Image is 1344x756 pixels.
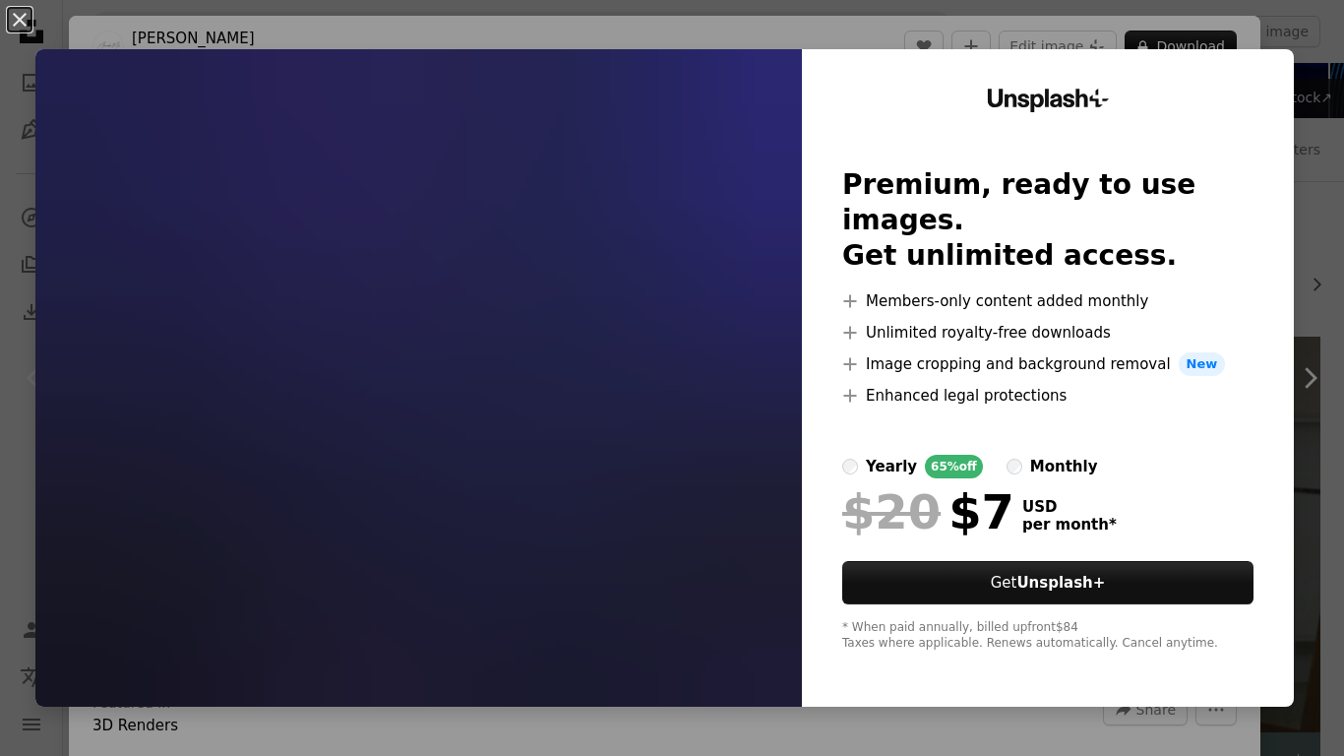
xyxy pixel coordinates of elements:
li: Members-only content added monthly [842,289,1253,313]
input: yearly65%off [842,459,858,474]
button: GetUnsplash+ [842,561,1253,604]
span: $20 [842,486,941,537]
input: monthly [1007,459,1022,474]
div: $7 [842,486,1014,537]
div: yearly [866,455,917,478]
span: per month * [1022,516,1117,534]
li: Image cropping and background removal [842,352,1253,376]
strong: Unsplash+ [1016,574,1105,592]
span: New [1179,352,1226,376]
h2: Premium, ready to use images. Get unlimited access. [842,167,1253,274]
li: Unlimited royalty-free downloads [842,321,1253,345]
div: * When paid annually, billed upfront $84 Taxes where applicable. Renews automatically. Cancel any... [842,620,1253,652]
div: 65% off [925,455,983,478]
li: Enhanced legal protections [842,384,1253,408]
div: monthly [1030,455,1098,478]
span: USD [1022,498,1117,516]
